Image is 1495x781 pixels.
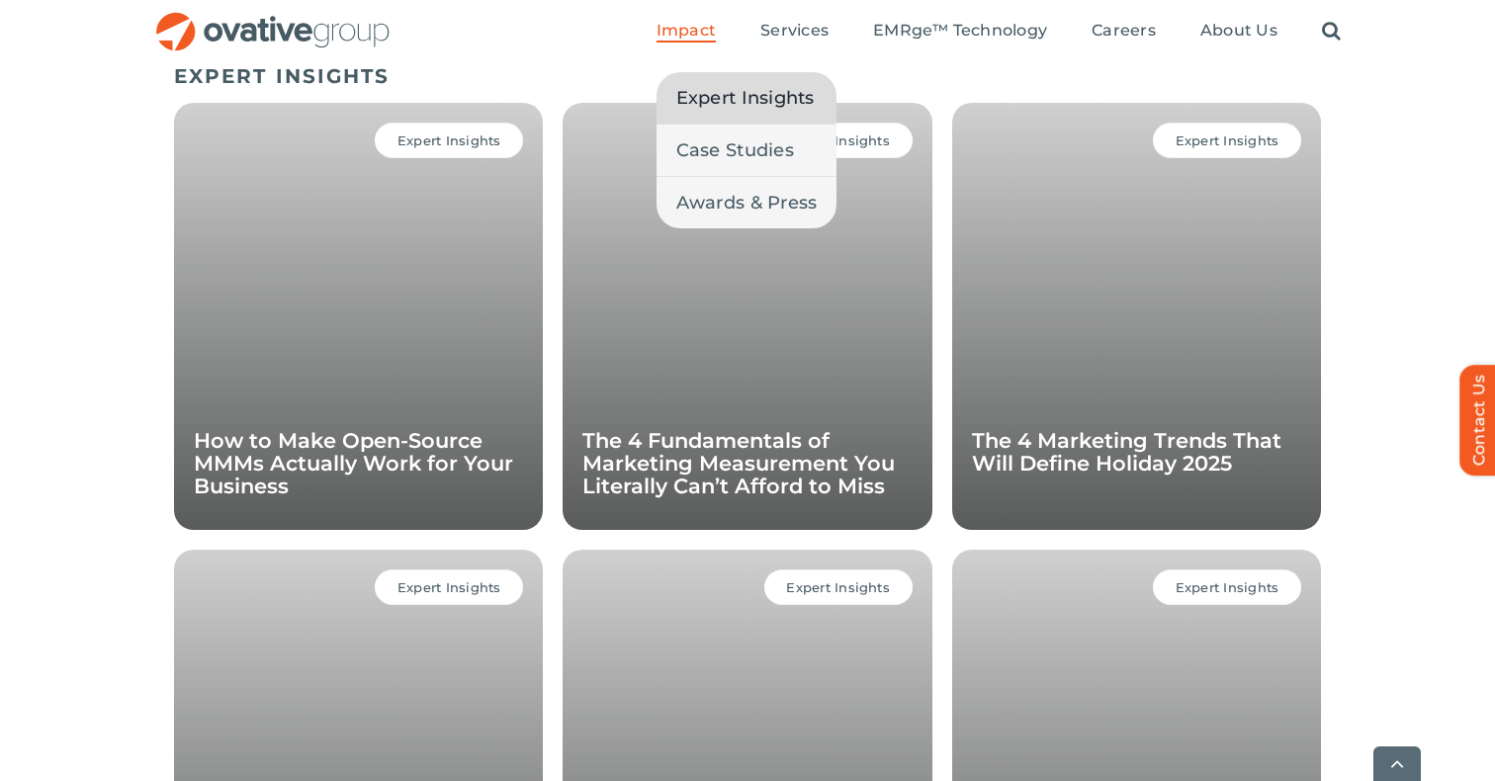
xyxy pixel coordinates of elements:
a: Search [1322,21,1341,43]
a: OG_Full_horizontal_RGB [154,10,392,29]
span: EMRge™ Technology [873,21,1047,41]
a: About Us [1200,21,1277,43]
a: Case Studies [657,125,837,176]
a: Careers [1092,21,1156,43]
a: Expert Insights [657,72,837,124]
span: Careers [1092,21,1156,41]
a: EMRge™ Technology [873,21,1047,43]
span: Services [760,21,829,41]
span: Impact [657,21,716,41]
span: About Us [1200,21,1277,41]
a: The 4 Fundamentals of Marketing Measurement You Literally Can’t Afford to Miss [582,428,895,498]
a: Impact [657,21,716,43]
a: The 4 Marketing Trends That Will Define Holiday 2025 [972,428,1281,476]
span: Case Studies [676,136,794,164]
a: Services [760,21,829,43]
a: How to Make Open-Source MMMs Actually Work for Your Business [194,428,513,498]
span: Awards & Press [676,189,818,217]
h5: EXPERT INSIGHTS [174,64,1321,88]
a: Awards & Press [657,177,837,228]
span: Expert Insights [676,84,815,112]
